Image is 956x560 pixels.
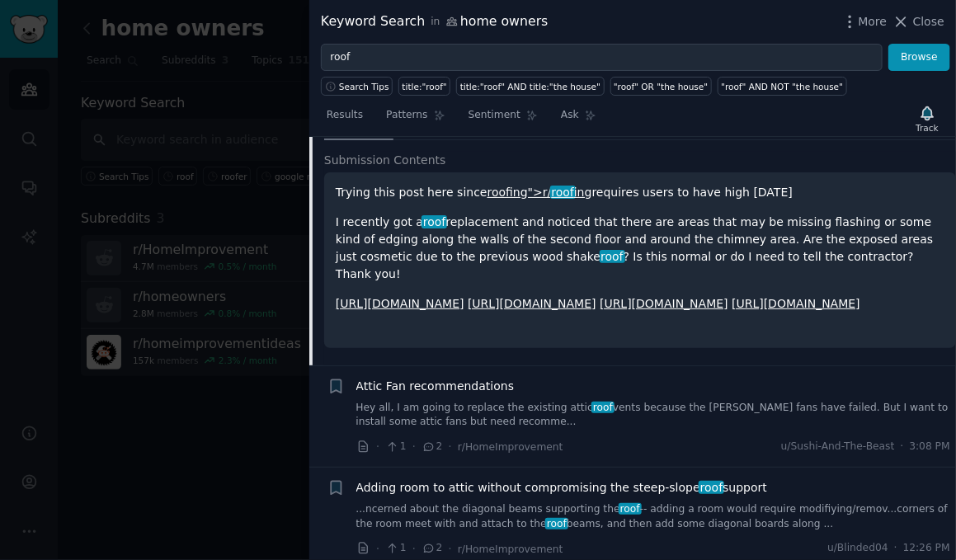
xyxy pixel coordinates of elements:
[458,441,563,453] span: r/HomeImprovement
[421,541,442,556] span: 2
[561,108,579,123] span: Ask
[901,440,904,454] span: ·
[385,541,406,556] span: 1
[421,440,442,454] span: 2
[699,481,724,494] span: roof
[600,250,625,263] span: roof
[892,13,944,31] button: Close
[398,77,450,96] a: title:"roof"
[327,108,363,123] span: Results
[903,541,950,556] span: 12:26 PM
[610,77,712,96] a: "roof" OR "the house"
[614,81,708,92] div: "roof" OR "the house"
[469,108,520,123] span: Sentiment
[591,402,615,413] span: roof
[463,102,544,136] a: Sentiment
[356,401,951,430] a: Hey all, I am going to replace the existing atticroofvents because the [PERSON_NAME] fans have fa...
[555,102,602,136] a: Ask
[911,101,944,136] button: Track
[376,540,379,558] span: ·
[356,479,768,496] span: Adding room to attic without compromising the steep-slope support
[827,541,888,556] span: u/Blinded04
[913,13,944,31] span: Close
[619,503,642,515] span: roof
[321,12,549,32] div: Keyword Search home owners
[403,81,447,92] div: title:"roof"
[412,438,416,455] span: ·
[841,13,888,31] button: More
[385,440,406,454] span: 1
[910,440,950,454] span: 3:08 PM
[781,440,895,454] span: u/Sushi-And-The-Beast
[336,214,944,283] p: I recently got a replacement and noticed that there are areas that may be missing flashing or som...
[321,77,393,96] button: Search Tips
[545,518,568,529] span: roof
[356,502,951,531] a: ...ncerned about the diagonal beams supporting theroof-- adding a room would require modifiying/r...
[376,438,379,455] span: ·
[449,540,452,558] span: ·
[321,44,883,72] input: Try a keyword related to your business
[386,108,427,123] span: Patterns
[550,186,576,199] span: roof
[339,81,389,92] span: Search Tips
[718,77,847,96] a: "roof" AND NOT "the house"
[336,297,464,310] a: [URL][DOMAIN_NAME]
[324,152,446,169] span: Submission Contents
[600,297,728,310] a: [URL][DOMAIN_NAME]
[456,77,604,96] a: title:"roof" AND title:"the house"
[321,102,369,136] a: Results
[894,541,897,556] span: ·
[356,378,515,395] a: Attic Fan recommendations
[732,297,860,310] a: [URL][DOMAIN_NAME]
[380,102,450,136] a: Patterns
[888,44,950,72] button: Browse
[356,479,768,496] a: Adding room to attic without compromising the steep-sloperoofsupport
[449,438,452,455] span: ·
[468,297,596,310] a: [URL][DOMAIN_NAME]
[421,215,447,228] span: roof
[458,544,563,555] span: r/HomeImprovement
[721,81,843,92] div: "roof" AND NOT "the house"
[336,184,944,201] p: Trying this post here since requires users to have high [DATE]
[916,122,939,134] div: Track
[859,13,888,31] span: More
[431,15,440,30] span: in
[460,81,600,92] div: title:"roof" AND title:"the house"
[487,186,592,199] a: roofing">r/roofing
[412,540,416,558] span: ·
